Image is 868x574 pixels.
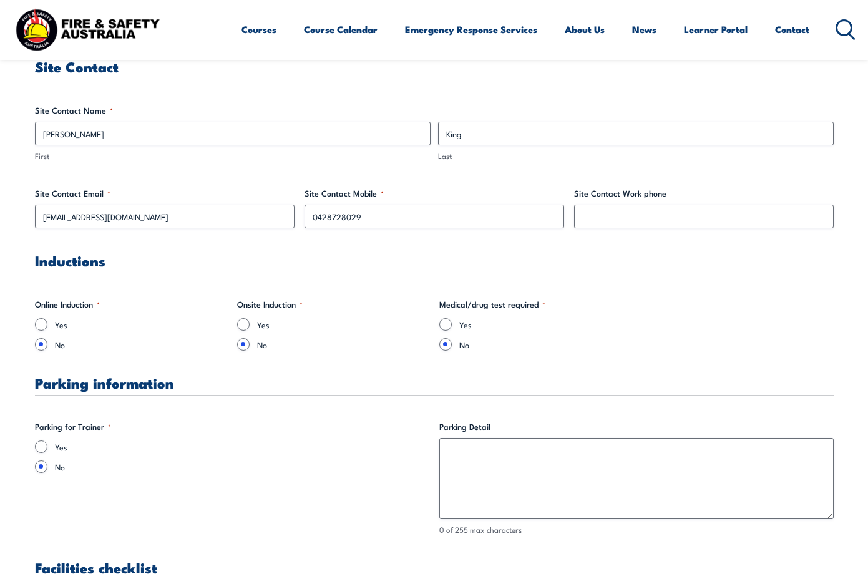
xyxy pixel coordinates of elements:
[439,421,834,433] label: Parking Detail
[632,14,656,44] a: News
[574,187,834,200] label: Site Contact Work phone
[405,14,537,44] a: Emergency Response Services
[35,298,100,311] legend: Online Induction
[55,460,429,473] label: No
[55,338,227,351] label: No
[35,253,834,268] h3: Inductions
[439,524,834,536] div: 0 of 255 max characters
[35,376,834,390] h3: Parking information
[241,14,276,44] a: Courses
[35,187,295,200] label: Site Contact Email
[237,298,303,311] legend: Onsite Induction
[775,14,809,44] a: Contact
[35,150,431,162] label: First
[459,318,631,331] label: Yes
[684,14,748,44] a: Learner Portal
[35,421,111,433] legend: Parking for Trainer
[305,187,564,200] label: Site Contact Mobile
[257,318,429,331] label: Yes
[459,338,631,351] label: No
[35,104,113,117] legend: Site Contact Name
[55,318,227,331] label: Yes
[35,59,834,74] h3: Site Contact
[304,14,378,44] a: Course Calendar
[257,338,429,351] label: No
[55,440,429,453] label: Yes
[565,14,605,44] a: About Us
[439,298,545,311] legend: Medical/drug test required
[438,150,834,162] label: Last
